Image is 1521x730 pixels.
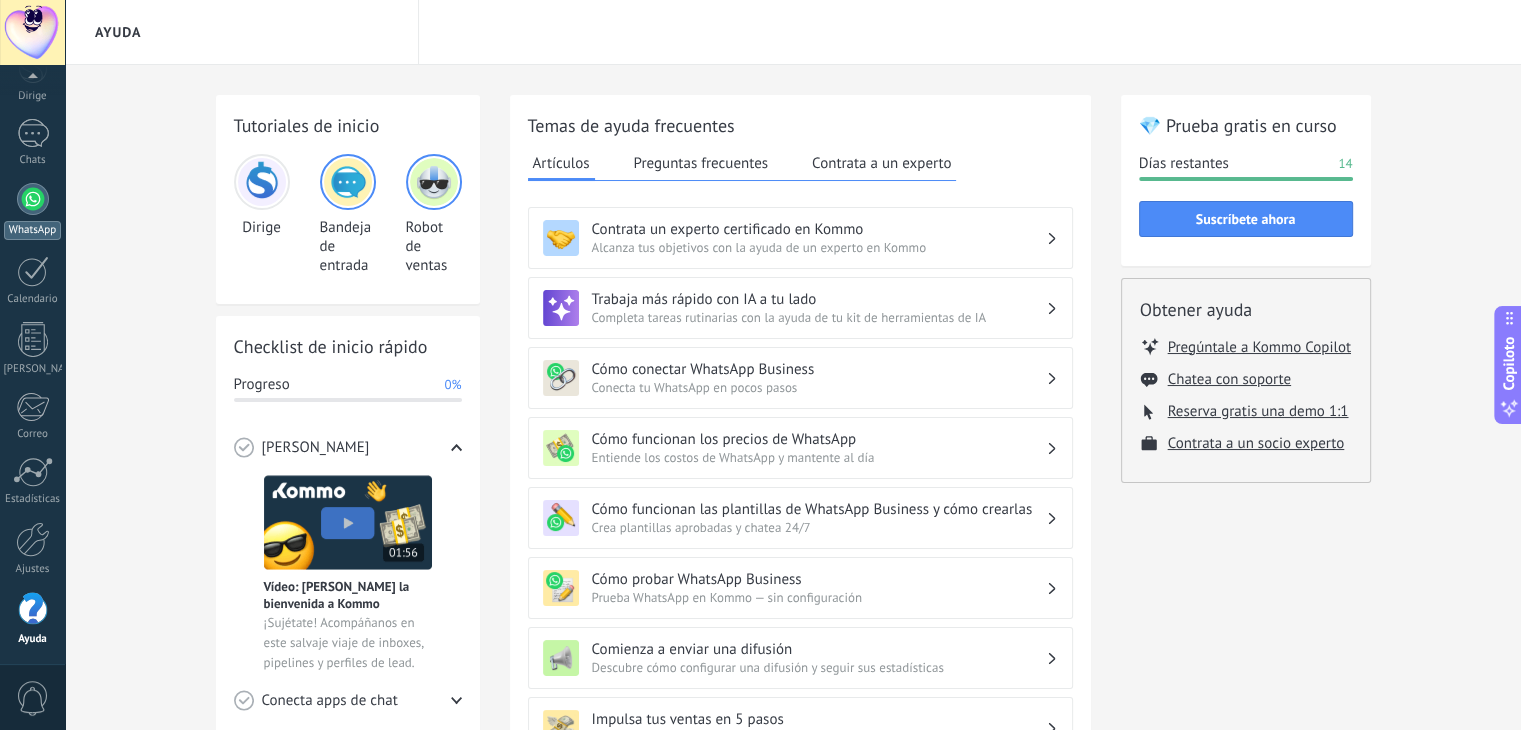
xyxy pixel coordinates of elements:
[262,691,398,711] span: Conecta apps de chat
[807,148,956,178] button: Contrata a un experto
[592,589,1046,606] span: Prueba WhatsApp en Kommo — sin configuración
[1338,155,1352,172] font: 14
[262,438,370,458] span: [PERSON_NAME]
[18,89,46,103] font: Dirige
[1168,337,1351,357] button: Pregúntale a Kommo Copilot
[629,148,773,178] button: Preguntas frecuentes
[592,220,1046,239] h3: Contrata un experto certificado en Kommo
[1168,370,1291,389] button: Chatea con soporte
[592,430,1046,449] h3: Cómo funcionan los precios de WhatsApp
[4,362,83,376] font: [PERSON_NAME]
[4,563,62,576] div: Ajustes
[592,500,1046,519] h3: Cómo funcionan las plantillas de WhatsApp Business y cómo crearlas
[592,640,1046,659] h3: Comienza a enviar una difusión
[17,427,48,441] font: Correo
[242,218,281,237] font: Dirige
[234,113,462,138] h2: Tutoriales de inicio
[592,239,1046,256] span: Alcanza tus objetivos con la ayuda de un experto en Kommo
[234,375,290,394] font: Progreso
[592,519,1046,536] span: Crea plantillas aprobadas y chatea 24/7
[264,578,432,612] span: Vídeo: [PERSON_NAME] la bienvenida a Kommo
[592,570,1046,589] h3: Cómo probar WhatsApp Business
[1168,338,1351,357] font: Pregúntale a Kommo Copilot
[1139,154,1229,174] span: Días restantes
[320,218,372,275] font: Bandeja de entrada
[1196,212,1296,226] span: Suscríbete ahora
[592,360,1046,379] h3: Cómo conectar WhatsApp Business
[264,475,432,570] img: Conoce el vídeo
[1139,201,1353,237] button: Suscríbete ahora
[444,376,461,393] font: 0%
[9,223,56,237] font: WhatsApp
[592,710,1046,729] h3: Impulsa tus ventas en 5 pasos
[1139,113,1353,138] h2: 💎 Prueba gratis en curso
[528,113,1073,138] h2: Temas de ayuda frecuentes
[592,659,1046,676] span: Descubre cómo configurar una difusión y seguir sus estadísticas
[264,613,432,673] span: ¡Sujétate! Acompáñanos en este salvaje viaje de inboxes, pipelines y perfiles de lead.
[634,154,768,173] font: Preguntas frecuentes
[406,218,448,275] font: Robot de ventas
[1168,402,1349,421] button: Reserva gratis una demo 1:1
[592,309,1046,326] span: Completa tareas rutinarias con la ayuda de tu kit de herramientas de IA
[4,493,62,506] div: Estadísticas
[592,379,1046,396] span: Conecta tu WhatsApp en pocos pasos
[4,633,62,646] div: Ayuda
[1168,434,1345,453] button: Contrata a un socio experto
[592,290,1046,309] h3: Trabaja más rápido con IA a tu lado
[7,292,57,306] font: Calendario
[19,153,45,167] font: Chats
[1140,297,1352,322] h2: Obtener ayuda
[1499,337,1518,391] font: Copiloto
[592,449,1046,466] span: Entiende los costos de WhatsApp y mantente al día
[528,148,595,181] button: Artículos
[234,334,462,359] h2: Checklist de inicio rápido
